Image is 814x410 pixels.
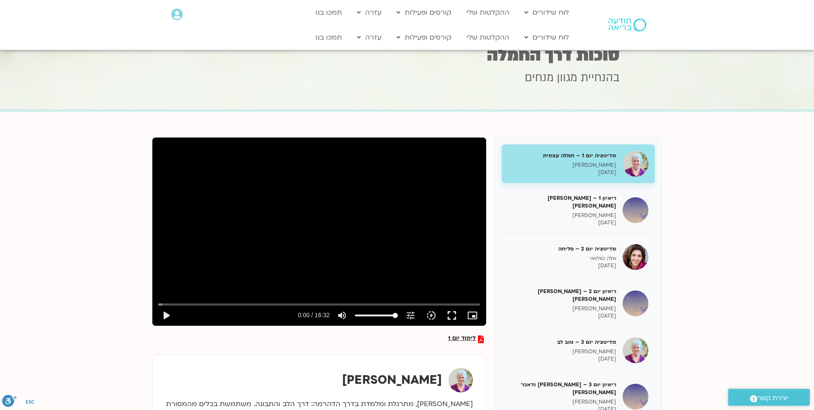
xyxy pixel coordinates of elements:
p: [DATE] [508,262,616,269]
p: [DATE] [508,219,616,226]
img: ריאיון 1 – טארה בראך וכריסטין נף [623,197,648,223]
a: יצירת קשר [728,389,810,406]
img: ריאיון יום 2 – טארה בראך ודן סיגל [623,291,648,316]
h5: ריאיון 1 – [PERSON_NAME] [PERSON_NAME] [508,194,616,210]
a: ההקלטות שלי [462,4,514,21]
p: [PERSON_NAME] [508,305,616,312]
a: עזרה [353,4,386,21]
a: עזרה [353,29,386,46]
p: [PERSON_NAME] [508,348,616,355]
a: לוח שידורים [520,29,573,46]
a: קורסים ופעילות [392,29,456,46]
span: יצירת קשר [757,392,788,404]
h5: מדיטציה יום 2 – סליחה [508,245,616,253]
img: סנדיה בר קמה [448,368,473,392]
h5: מדיטציה יום 3 – טוב לב [508,338,616,346]
a: ההקלטות שלי [462,29,514,46]
img: תודעה בריאה [608,18,646,31]
img: מדיטציה יום 3 – טוב לב [623,337,648,363]
p: [DATE] [508,355,616,363]
a: תמכו בנו [311,4,346,21]
strong: [PERSON_NAME] [342,372,442,388]
p: [PERSON_NAME] [508,162,616,169]
span: בהנחיית [581,70,620,86]
img: ריאיון יום 3 – טארה בראך ודאכר קלטנר [623,384,648,410]
img: מדיטציה יום 2 – סליחה [623,244,648,270]
h5: ריאיון יום 2 – [PERSON_NAME] [PERSON_NAME] [508,288,616,303]
a: לוח שידורים [520,4,573,21]
h1: סוכות דרך החמלה [195,47,620,64]
p: [DATE] [508,312,616,320]
a: לימוד יום 1 [448,335,484,343]
p: [PERSON_NAME] [508,212,616,219]
h5: מדיטציה יום 1 – חמלה עצמית [508,152,616,159]
a: קורסים ופעילות [392,4,456,21]
a: תמכו בנו [311,29,346,46]
img: מדיטציה יום 1 – חמלה עצמית [623,151,648,177]
p: [PERSON_NAME] [508,398,616,406]
span: לימוד יום 1 [448,335,476,343]
p: [DATE] [508,169,616,176]
h5: ריאיון יום 3 – [PERSON_NAME] ודאכר [PERSON_NAME] [508,381,616,396]
p: אלה טולנאי [508,255,616,262]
